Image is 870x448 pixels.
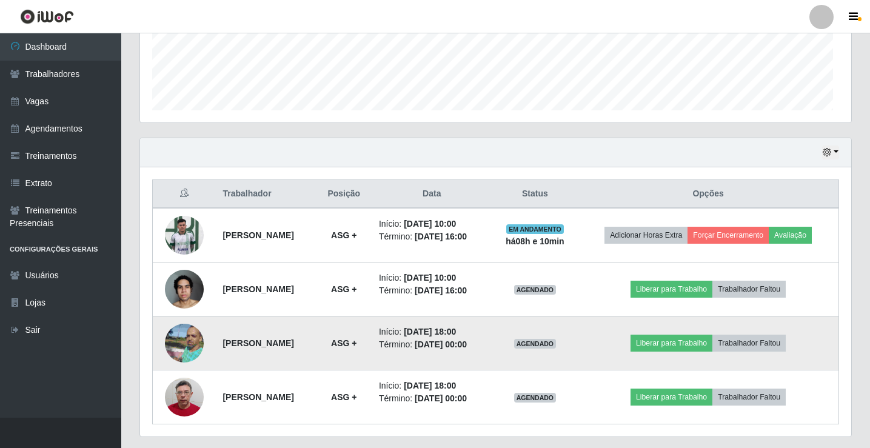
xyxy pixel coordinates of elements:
li: Início: [379,379,485,392]
button: Trabalhador Faltou [712,389,786,406]
time: [DATE] 10:00 [404,219,456,229]
li: Início: [379,218,485,230]
button: Forçar Encerramento [688,227,769,244]
button: Trabalhador Faltou [712,335,786,352]
time: [DATE] 16:00 [415,232,467,241]
time: [DATE] 00:00 [415,393,467,403]
button: Liberar para Trabalho [631,389,712,406]
img: 1698057093105.jpeg [165,209,204,261]
button: Avaliação [769,227,812,244]
button: Trabalhador Faltou [712,281,786,298]
li: Término: [379,230,485,243]
strong: ASG + [331,338,356,348]
time: [DATE] 10:00 [404,273,456,283]
li: Início: [379,272,485,284]
strong: [PERSON_NAME] [223,230,293,240]
span: AGENDADO [514,285,557,295]
span: AGENDADO [514,339,557,349]
time: [DATE] 18:00 [404,381,456,390]
th: Status [492,180,578,209]
img: 1650917429067.jpeg [165,317,204,369]
button: Liberar para Trabalho [631,335,712,352]
strong: [PERSON_NAME] [223,284,293,294]
span: AGENDADO [514,393,557,403]
button: Adicionar Horas Extra [604,227,688,244]
th: Trabalhador [215,180,316,209]
th: Data [372,180,492,209]
strong: ASG + [331,392,356,402]
strong: ASG + [331,230,356,240]
li: Término: [379,392,485,405]
li: Término: [379,284,485,297]
time: [DATE] 16:00 [415,286,467,295]
span: EM ANDAMENTO [506,224,564,234]
strong: [PERSON_NAME] [223,338,293,348]
time: [DATE] 18:00 [404,327,456,336]
li: Término: [379,338,485,351]
th: Opções [578,180,838,209]
button: Liberar para Trabalho [631,281,712,298]
img: 1751727688296.jpeg [165,263,204,315]
img: 1729117608553.jpeg [165,372,204,423]
li: Início: [379,326,485,338]
time: [DATE] 00:00 [415,339,467,349]
strong: ASG + [331,284,356,294]
strong: há 08 h e 10 min [506,236,564,246]
th: Posição [316,180,372,209]
strong: [PERSON_NAME] [223,392,293,402]
img: CoreUI Logo [20,9,74,24]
